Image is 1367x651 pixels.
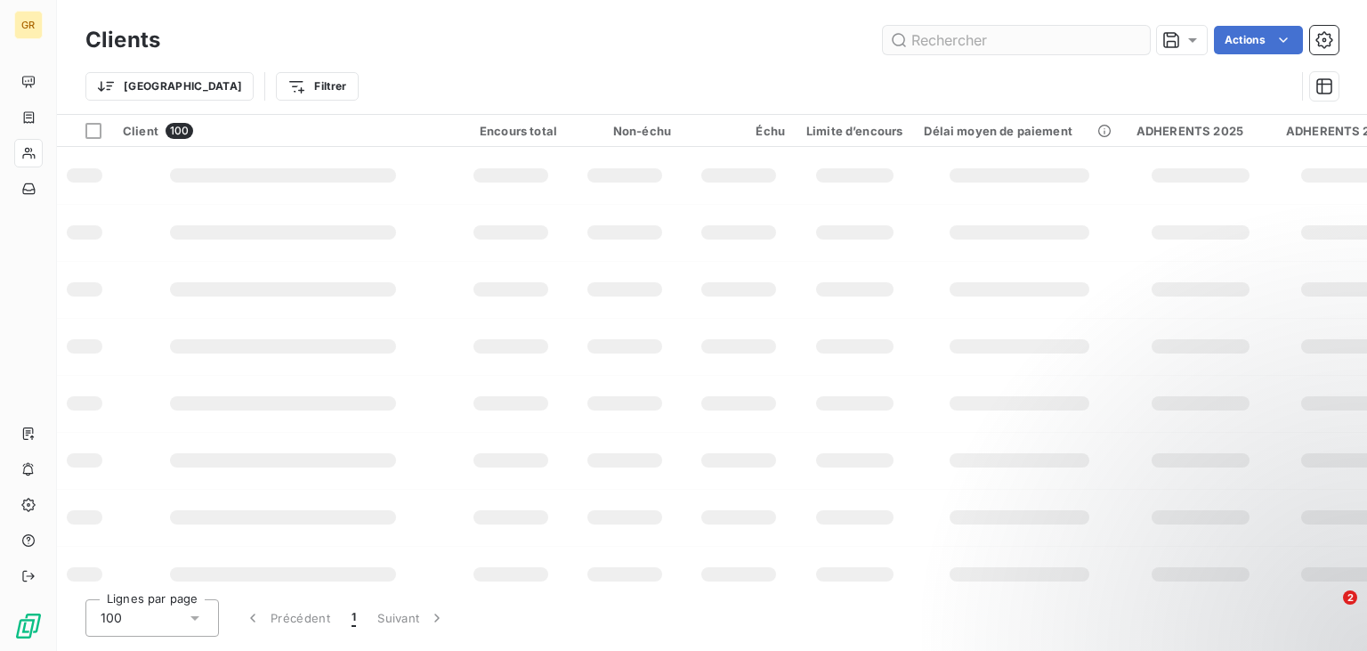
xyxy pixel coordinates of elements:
button: Filtrer [276,72,358,101]
input: Rechercher [883,26,1150,54]
div: Non-échu [578,124,671,138]
button: Précédent [233,599,341,637]
div: GR [14,11,43,39]
span: 100 [101,609,122,627]
div: Limite d’encours [806,124,902,138]
button: 1 [341,599,367,637]
span: 2 [1343,590,1357,605]
span: 100 [166,123,193,139]
div: ADHERENTS 2025 [1136,124,1265,138]
img: Logo LeanPay [14,612,43,640]
h3: Clients [85,24,160,56]
button: Actions [1214,26,1303,54]
iframe: Intercom live chat [1306,590,1349,633]
span: Client [123,124,158,138]
button: Suivant [367,599,457,637]
button: [GEOGRAPHIC_DATA] [85,72,254,101]
span: 1 [352,609,356,627]
div: Échu [692,124,785,138]
div: Délai moyen de paiement [924,124,1114,138]
div: Encours total [465,124,557,138]
iframe: Intercom notifications message [1011,478,1367,603]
